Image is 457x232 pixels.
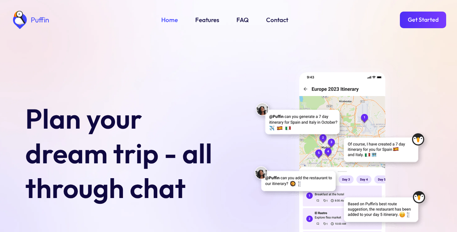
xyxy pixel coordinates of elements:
a: FAQ [236,15,249,25]
a: Home [161,15,178,25]
a: Features [195,15,219,25]
a: Get Started [400,12,446,28]
a: home [11,11,49,29]
h1: Plan your dream trip - all through chat [25,101,224,205]
a: Contact [266,15,288,25]
div: Puffin [29,16,49,23]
